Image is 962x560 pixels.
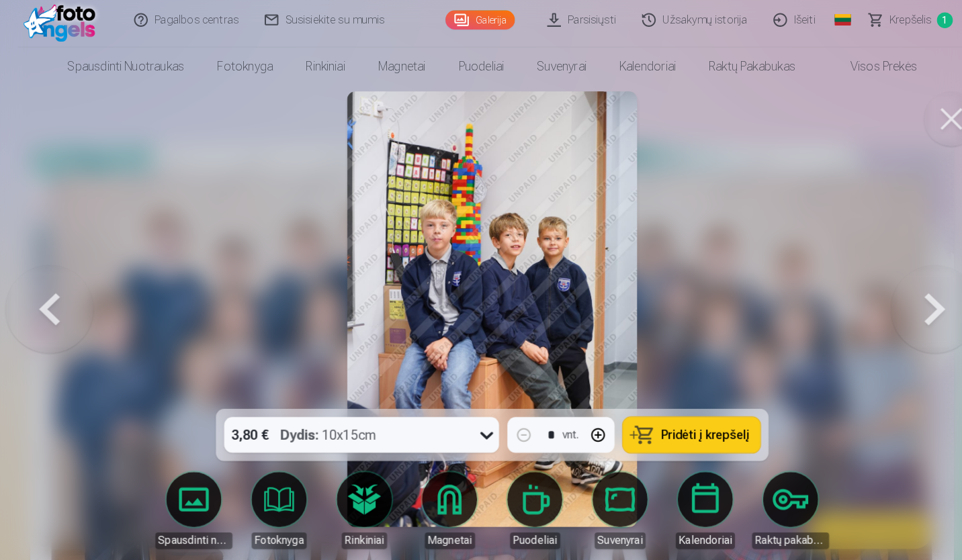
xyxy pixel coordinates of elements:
a: Visos prekės [793,54,912,91]
a: Magnetai [402,469,477,544]
a: Magnetai [353,54,432,91]
a: Rinkiniai [318,469,394,544]
a: Suvenyrai [509,54,589,91]
a: Suvenyrai [568,469,644,544]
a: Kalendoriai [589,54,676,91]
a: Raktų pakabukas [735,469,810,544]
div: Rinkiniai [334,528,378,544]
div: Suvenyrai [581,528,631,544]
div: Magnetai [415,528,464,544]
div: Puodeliai [498,528,548,544]
a: Fotoknyga [235,469,310,544]
span: Pridėti į krepšelį [646,426,732,438]
span: 1 [916,19,931,35]
div: Raktų pakabukas [735,528,810,544]
a: Spausdinti nuotraukas [50,54,196,91]
a: Raktų pakabukas [676,54,793,91]
strong: Dydis : [274,423,312,442]
div: 10x15cm [274,415,368,450]
img: /fa2 [23,5,100,48]
span: Krepšelis [869,19,910,35]
a: Galerija [435,17,503,36]
div: Fotoknyga [246,528,300,544]
a: Puodeliai [432,54,509,91]
a: Kalendoriai [652,469,727,544]
a: Fotoknyga [196,54,283,91]
div: vnt. [550,424,566,440]
a: Puodeliai [485,469,560,544]
a: Spausdinti nuotraukas [152,469,227,544]
div: Kalendoriai [660,528,718,544]
a: Rinkiniai [283,54,353,91]
div: Spausdinti nuotraukas [152,528,227,544]
button: Pridėti į krepšelį [609,415,743,450]
div: 3,80 € [219,415,269,450]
